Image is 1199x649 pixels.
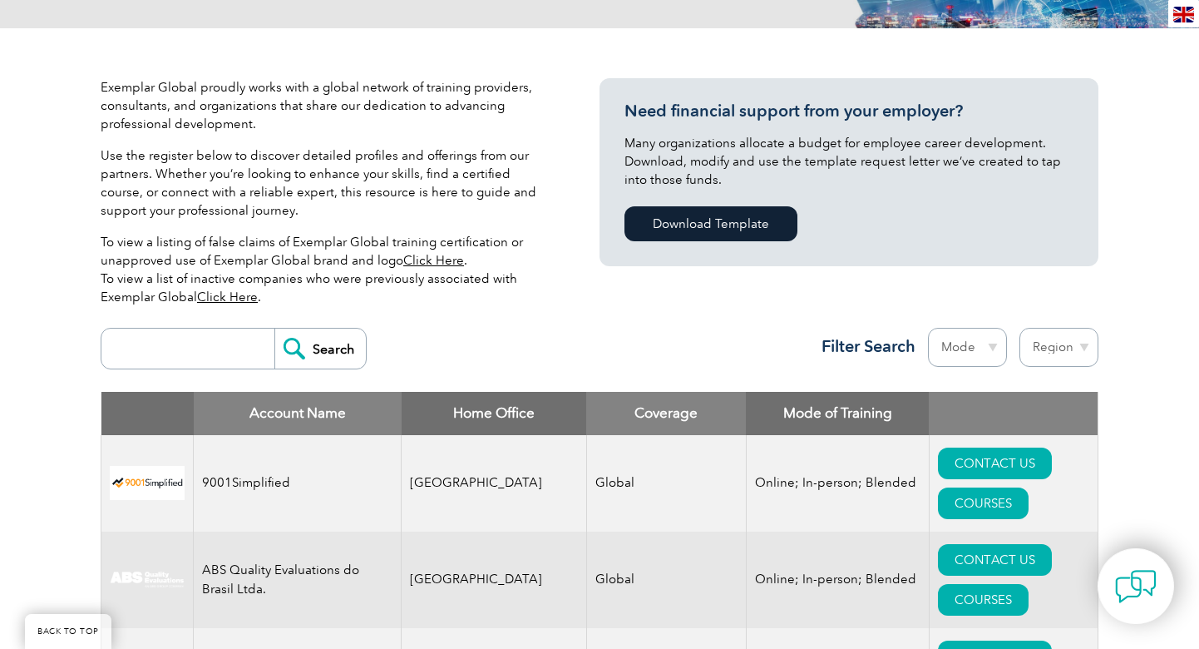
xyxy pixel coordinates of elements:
a: Download Template [624,206,797,241]
img: 37c9c059-616f-eb11-a812-002248153038-logo.png [110,466,185,500]
th: Coverage: activate to sort column ascending [586,392,746,435]
img: contact-chat.png [1115,566,1157,607]
th: Home Office: activate to sort column ascending [402,392,587,435]
img: en [1173,7,1194,22]
th: Mode of Training: activate to sort column ascending [746,392,929,435]
img: c92924ac-d9bc-ea11-a814-000d3a79823d-logo.jpg [110,571,185,589]
p: Use the register below to discover detailed profiles and offerings from our partners. Whether you... [101,146,550,220]
a: CONTACT US [938,448,1052,479]
td: [GEOGRAPHIC_DATA] [402,435,587,532]
h3: Need financial support from your employer? [624,101,1073,121]
td: 9001Simplified [194,435,402,532]
p: Many organizations allocate a budget for employee career development. Download, modify and use th... [624,134,1073,189]
a: COURSES [938,584,1029,616]
td: Online; In-person; Blended [746,435,929,532]
h3: Filter Search [812,336,915,357]
p: Exemplar Global proudly works with a global network of training providers, consultants, and organ... [101,78,550,133]
td: Global [586,435,746,532]
a: COURSES [938,488,1029,519]
input: Search [274,329,366,369]
a: Click Here [403,253,464,268]
td: Global [586,532,746,628]
td: ABS Quality Evaluations do Brasil Ltda. [194,532,402,628]
th: Account Name: activate to sort column descending [194,392,402,435]
td: [GEOGRAPHIC_DATA] [402,532,587,628]
th: : activate to sort column ascending [929,392,1098,435]
a: CONTACT US [938,544,1052,576]
td: Online; In-person; Blended [746,532,929,628]
a: BACK TO TOP [25,614,111,649]
a: Click Here [197,290,258,305]
p: To view a listing of false claims of Exemplar Global training certification or unapproved use of ... [101,233,550,306]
